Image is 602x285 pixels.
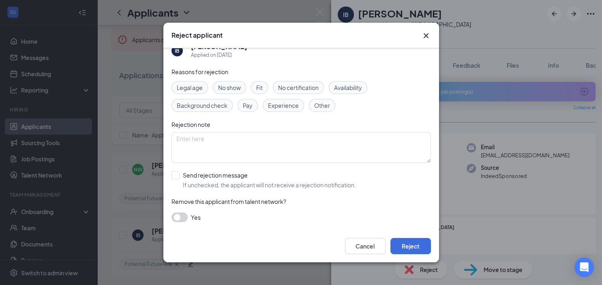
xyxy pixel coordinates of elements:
span: Pay [243,101,253,110]
span: Background check [177,101,227,110]
span: Yes [191,212,201,222]
span: Remove this applicant from talent network? [171,198,286,205]
span: No certification [278,83,319,92]
span: Fit [256,83,263,92]
svg: Cross [421,31,431,41]
div: Open Intercom Messenger [574,257,594,277]
span: Other [314,101,330,110]
button: Reject [390,238,431,254]
span: No show [218,83,241,92]
span: Experience [268,101,299,110]
div: Applied on [DATE] [191,51,247,59]
span: Reasons for rejection [171,68,228,75]
span: Availability [334,83,362,92]
span: Rejection note [171,121,210,128]
button: Close [421,31,431,41]
span: Legal age [177,83,203,92]
button: Cancel [345,238,386,254]
h3: Reject applicant [171,31,223,40]
div: IB [175,47,179,54]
